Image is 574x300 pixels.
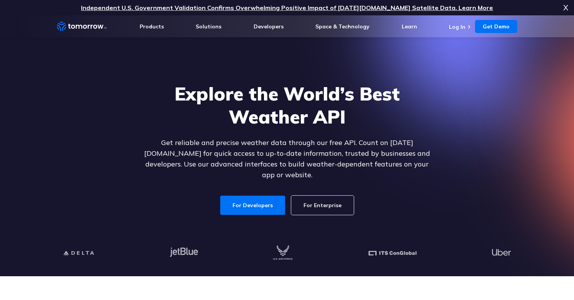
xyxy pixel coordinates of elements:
a: Solutions [196,23,221,30]
a: Log In [449,23,465,30]
p: Get reliable and precise weather data through our free API. Count on [DATE][DOMAIN_NAME] for quic... [139,137,435,180]
a: Independent U.S. Government Validation Confirms Overwhelming Positive Impact of [DATE][DOMAIN_NAM... [81,4,493,12]
h1: Explore the World’s Best Weather API [139,82,435,128]
a: Products [140,23,164,30]
a: Developers [254,23,284,30]
a: For Enterprise [291,196,354,215]
a: Get Demo [475,20,517,33]
a: Learn [402,23,417,30]
a: For Developers [220,196,285,215]
a: Home link [57,21,107,32]
a: Space & Technology [315,23,369,30]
